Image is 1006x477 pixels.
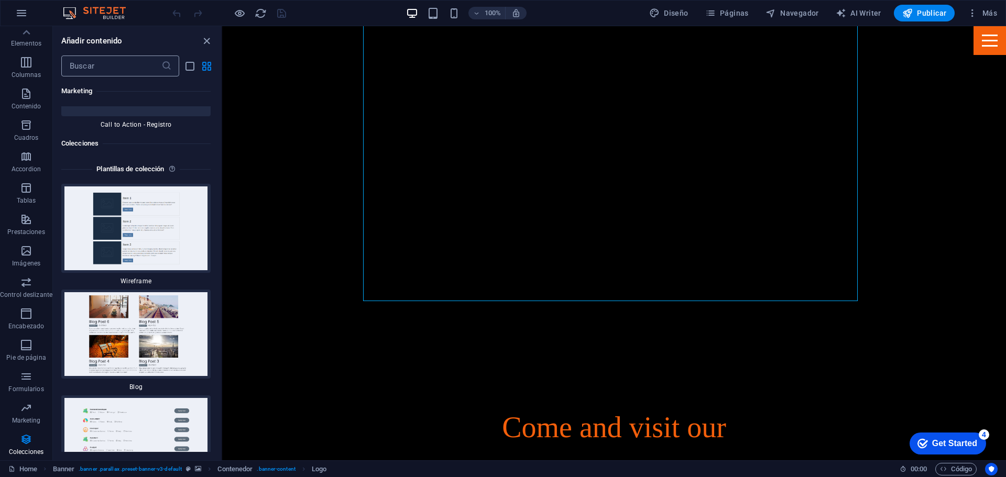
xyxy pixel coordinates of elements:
span: Call to Action - Registro [61,120,211,129]
span: AI Writer [836,8,881,18]
nav: breadcrumb [53,463,327,475]
div: Get Started [31,12,76,21]
button: list-view [183,60,196,72]
button: Publicar [894,5,955,21]
span: Haz clic para seleccionar y doble clic para editar [312,463,326,475]
div: 4 [78,2,88,13]
p: Marketing [12,416,41,425]
p: Cuadros [14,134,39,142]
p: Columnas [12,71,41,79]
button: AI Writer [832,5,885,21]
span: Publicar [902,8,947,18]
button: Usercentrics [985,463,998,475]
p: Formularios [8,385,43,393]
p: Colecciones [9,448,43,456]
i: Este elemento es un preajuste personalizable [186,466,191,472]
button: Diseño [645,5,693,21]
button: Haz clic para salir del modo de previsualización y seguir editando [233,7,246,19]
span: Haz clic para seleccionar y doble clic para editar [217,463,253,475]
a: Haz clic para cancelar la selección y doble clic para abrir páginas [8,463,37,475]
img: Editor Logo [60,7,139,19]
button: grid-view [200,60,213,72]
button: Código [935,463,977,475]
span: 00 00 [911,463,927,475]
span: Código [940,463,972,475]
span: Más [967,8,997,18]
p: Accordion [12,165,41,173]
p: Elementos [11,39,41,48]
p: Prestaciones [7,228,45,236]
i: Este elemento contiene un fondo [195,466,201,472]
h6: Colecciones [61,137,211,150]
img: blog_extension.jpg [64,292,208,376]
span: . banner .parallax .preset-banner-v3-default [79,463,182,475]
span: Haz clic para seleccionar y doble clic para editar [53,463,75,475]
span: Wireframe [61,277,211,285]
h6: Añadir contenido [61,35,122,47]
div: Get Started 4 items remaining, 20% complete [8,5,85,27]
i: Volver a cargar página [255,7,267,19]
span: . banner-content [257,463,295,475]
button: Páginas [701,5,753,21]
span: Diseño [649,8,688,18]
button: Más [963,5,1001,21]
span: Blog [61,383,211,391]
p: Encabezado [8,322,44,330]
p: Imágenes [12,259,40,268]
p: Tablas [17,196,36,205]
input: Buscar [61,56,161,76]
h6: Plantillas de colección [92,163,168,175]
span: Páginas [705,8,749,18]
i: Cada plantilla - a excepción del listado de colecciones - incluye un diseño preconfigurado y cole... [169,163,180,175]
div: Blog [61,290,211,391]
button: close panel [200,35,213,47]
h6: Tiempo de la sesión [900,463,927,475]
p: Pie de página [6,353,46,362]
span: : [918,465,920,473]
button: Navegador [761,5,823,21]
p: Contenido [12,102,41,110]
span: Navegador [766,8,819,18]
div: Wireframe [61,184,211,285]
i: Al redimensionar, ajustar el nivel de zoom automáticamente para ajustarse al dispositivo elegido. [511,8,521,18]
img: wireframe_extension.jpg [64,186,208,270]
button: reload [254,7,267,19]
h6: Marketing [61,85,211,97]
h6: 100% [484,7,501,19]
button: 100% [468,7,506,19]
